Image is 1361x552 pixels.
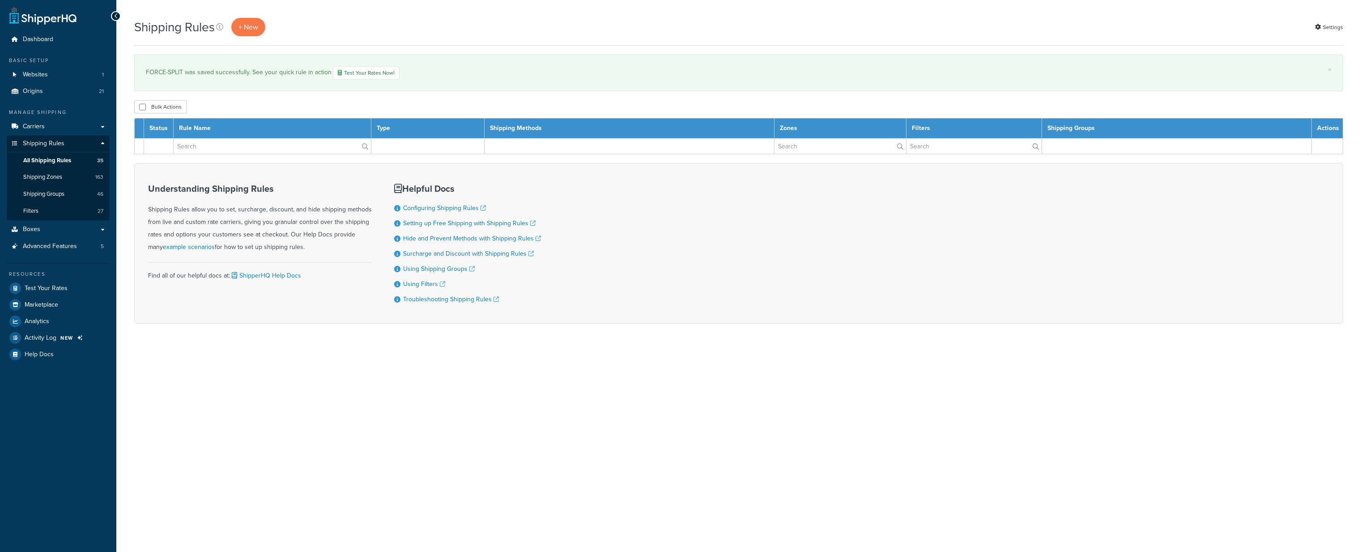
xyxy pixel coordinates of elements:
[23,36,53,43] span: Dashboard
[174,118,371,139] th: Rule Name
[403,249,534,258] a: Surcharge and Discount with Shipping Rules
[99,88,104,95] span: 21
[231,18,265,36] a: + New
[25,334,56,342] span: Activity Log
[403,264,475,274] a: Using Shipping Groups
[7,67,110,83] a: Websites 1
[7,203,110,219] a: Filters 27
[97,157,103,164] span: 35
[102,71,104,79] span: 1
[7,203,110,219] li: Filters
[98,207,103,215] span: 27
[23,173,62,181] span: Shipping Zones
[1315,21,1343,34] a: Settings
[7,297,110,313] a: Marketplace
[60,334,73,341] span: NEW
[23,226,40,233] span: Boxes
[7,135,110,152] a: Shipping Rules
[7,270,110,278] div: Resources
[7,330,110,346] li: Activity Log
[7,330,110,346] a: Activity Log NEW
[163,242,215,252] a: example scenarios
[7,135,110,220] li: Shipping Rules
[23,157,71,164] span: All Shipping Rules
[7,169,110,185] a: Shipping Zones 163
[23,243,77,250] span: Advanced Features
[403,203,486,213] a: Configuring Shipping Rules
[403,295,499,304] a: Troubleshooting Shipping Rules
[774,139,906,154] input: Search
[7,313,110,329] a: Analytics
[403,279,445,289] a: Using Filters
[7,238,110,255] a: Advanced Features 5
[101,243,104,250] span: 5
[403,234,541,243] a: Hide and Prevent Methods with Shipping Rules
[97,190,103,198] span: 46
[134,100,187,114] button: Bulk Actions
[134,18,215,36] h1: Shipping Rules
[23,207,38,215] span: Filters
[23,71,48,79] span: Websites
[403,219,536,228] a: Setting up Free Shipping with Shipping Rules
[23,190,64,198] span: Shipping Groups
[95,173,103,181] span: 163
[7,31,110,48] a: Dashboard
[1042,118,1312,139] th: Shipping Groups
[25,318,49,325] span: Analytics
[1328,66,1331,73] a: ×
[7,109,110,116] div: Manage Shipping
[148,184,372,194] h3: Understanding Shipping Rules
[148,262,372,282] div: Find all of our helpful docs at:
[7,83,110,100] a: Origins 21
[7,186,110,202] li: Shipping Groups
[7,118,110,135] a: Carriers
[394,184,541,194] h3: Helpful Docs
[144,118,174,139] th: Status
[7,67,110,83] li: Websites
[230,271,301,280] a: ShipperHQ Help Docs
[7,238,110,255] li: Advanced Features
[906,118,1042,139] th: Filters
[25,301,58,309] span: Marketplace
[7,221,110,238] a: Boxes
[174,139,371,154] input: Search
[146,66,1331,80] div: FORCE-SPLIT was saved successfully. See your quick rule in action
[7,280,110,296] a: Test Your Rates
[371,118,484,139] th: Type
[7,186,110,202] a: Shipping Groups 46
[9,7,77,25] a: ShipperHQ Home
[7,346,110,362] a: Help Docs
[7,83,110,100] li: Origins
[906,139,1042,154] input: Search
[484,118,774,139] th: Shipping Methods
[333,66,400,80] a: Test Your Rates Now!
[148,184,372,253] div: Shipping Rules allow you to set, surcharge, discount, and hide shipping methods from live and cus...
[23,88,43,95] span: Origins
[7,57,110,64] div: Basic Setup
[23,123,45,131] span: Carriers
[23,140,64,147] span: Shipping Rules
[7,169,110,185] li: Shipping Zones
[7,152,110,169] a: All Shipping Rules 35
[238,22,258,32] span: + New
[7,152,110,169] li: All Shipping Rules
[1312,118,1343,139] th: Actions
[25,351,54,358] span: Help Docs
[25,285,68,292] span: Test Your Rates
[774,118,906,139] th: Zones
